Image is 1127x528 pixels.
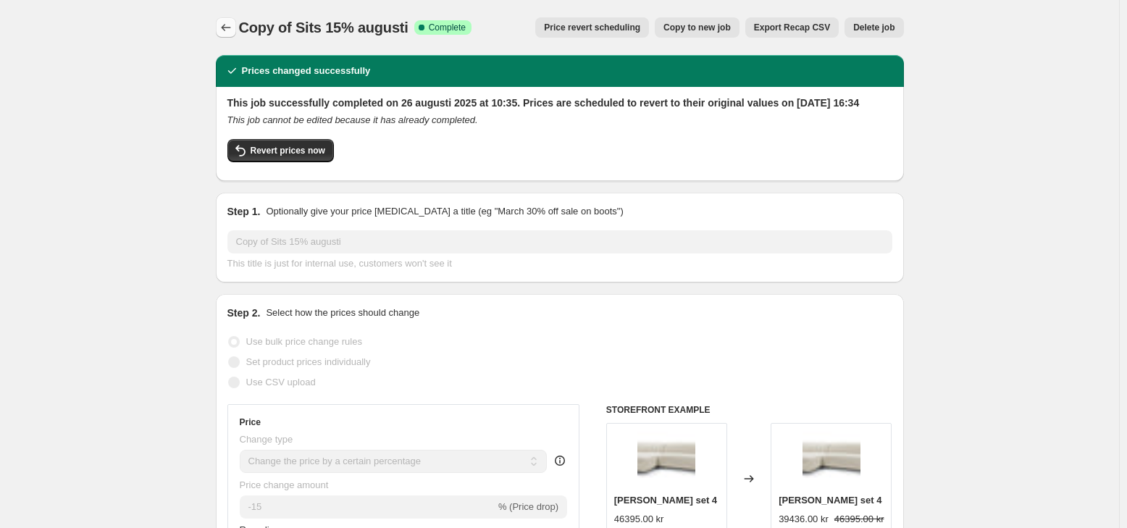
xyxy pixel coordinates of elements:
span: [PERSON_NAME] set 4 [779,495,881,506]
h2: Step 2. [227,306,261,320]
button: Export Recap CSV [745,17,839,38]
span: Copy to new job [663,22,731,33]
input: -15 [240,495,495,519]
p: Select how the prices should change [266,306,419,320]
button: Price change jobs [216,17,236,38]
img: EMILY_set4_candy_1_natural_2_80x.jpg [803,431,860,489]
span: Set product prices individually [246,356,371,367]
h2: Step 1. [227,204,261,219]
div: 46395.00 kr [614,512,664,527]
strike: 46395.00 kr [834,512,884,527]
img: EMILY_set4_candy_1_natural_2_80x.jpg [637,431,695,489]
h3: Price [240,416,261,428]
i: This job cannot be edited because it has already completed. [227,114,478,125]
span: Change type [240,434,293,445]
span: Use bulk price change rules [246,336,362,347]
span: Export Recap CSV [754,22,830,33]
input: 30% off holiday sale [227,230,892,253]
span: [PERSON_NAME] set 4 [614,495,717,506]
button: Delete job [845,17,903,38]
span: This title is just for internal use, customers won't see it [227,258,452,269]
span: Use CSV upload [246,377,316,387]
span: Copy of Sits 15% augusti [239,20,409,35]
div: help [553,453,567,468]
span: % (Price drop) [498,501,558,512]
span: Price change amount [240,479,329,490]
h2: This job successfully completed on 26 augusti 2025 at 10:35. Prices are scheduled to revert to th... [227,96,892,110]
span: Complete [429,22,466,33]
span: Revert prices now [251,145,325,156]
span: Price revert scheduling [544,22,640,33]
h2: Prices changed successfully [242,64,371,78]
button: Copy to new job [655,17,740,38]
button: Revert prices now [227,139,334,162]
p: Optionally give your price [MEDICAL_DATA] a title (eg "March 30% off sale on boots") [266,204,623,219]
button: Price revert scheduling [535,17,649,38]
span: Delete job [853,22,895,33]
div: 39436.00 kr [779,512,829,527]
h6: STOREFRONT EXAMPLE [606,404,892,416]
